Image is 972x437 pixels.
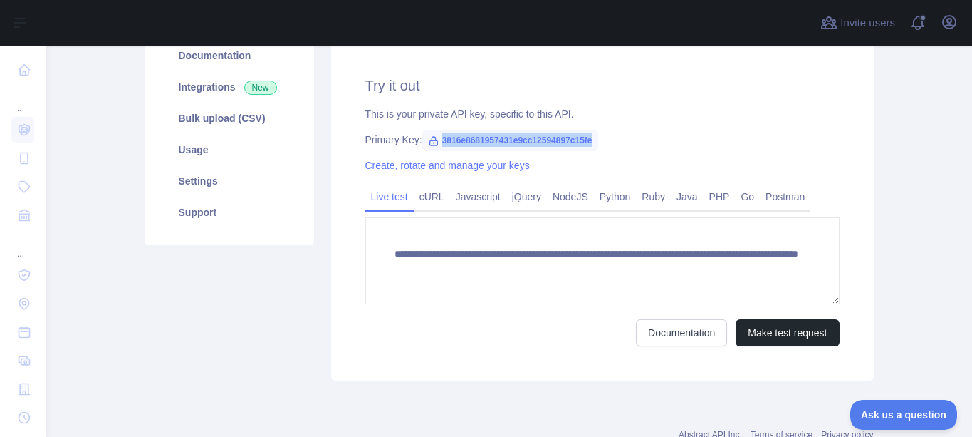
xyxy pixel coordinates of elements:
div: Primary Key: [365,133,840,147]
a: Bulk upload (CSV) [162,103,297,134]
a: Javascript [450,185,506,208]
a: Python [594,185,637,208]
a: Java [671,185,704,208]
a: Documentation [162,40,297,71]
div: ... [11,231,34,259]
a: Postman [760,185,810,208]
a: Live test [365,185,414,208]
span: 3816e8681957431e9cc12594897c15fe [422,130,598,151]
a: Support [162,197,297,228]
a: Go [735,185,760,208]
button: Make test request [736,319,839,346]
a: PHP [704,185,736,208]
a: Usage [162,134,297,165]
span: Invite users [840,15,895,31]
h2: Try it out [365,76,840,96]
a: jQuery [506,185,547,208]
button: Invite users [817,11,898,34]
a: Ruby [636,185,671,208]
div: This is your private API key, specific to this API. [365,107,840,121]
a: NodeJS [547,185,594,208]
div: ... [11,86,34,114]
a: Documentation [636,319,727,346]
a: Settings [162,165,297,197]
a: Create, rotate and manage your keys [365,160,530,171]
iframe: Toggle Customer Support [850,400,958,430]
a: Integrations New [162,71,297,103]
span: New [244,81,277,95]
a: cURL [414,185,450,208]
